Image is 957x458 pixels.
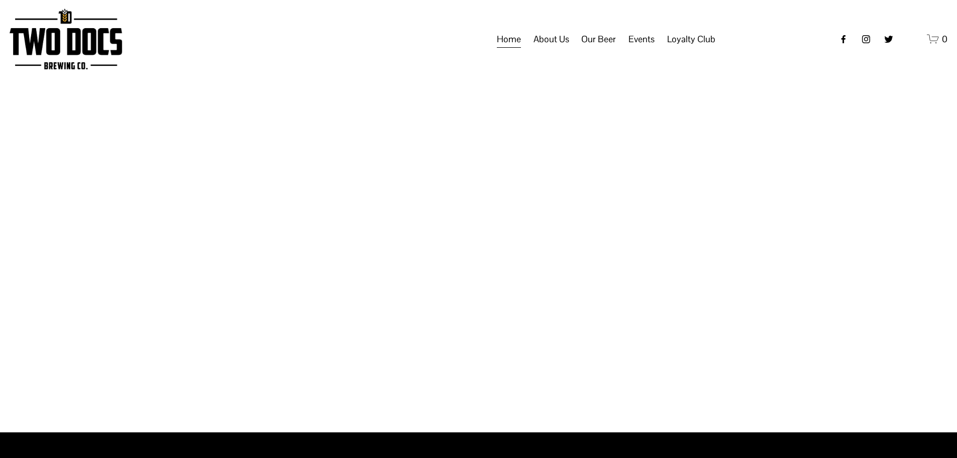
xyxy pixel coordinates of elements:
a: folder dropdown [628,30,655,49]
span: About Us [534,31,569,48]
a: instagram-unauth [861,34,871,44]
a: folder dropdown [581,30,616,49]
span: Our Beer [581,31,616,48]
img: Two Docs Brewing Co. [10,9,122,69]
a: folder dropdown [667,30,715,49]
h1: Beer is Art. [127,235,830,296]
span: Loyalty Club [667,31,715,48]
a: twitter-unauth [884,34,894,44]
span: Events [628,31,655,48]
a: folder dropdown [534,30,569,49]
a: 0 items in cart [927,33,947,45]
a: Facebook [838,34,848,44]
span: 0 [942,33,947,45]
a: Home [497,30,521,49]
